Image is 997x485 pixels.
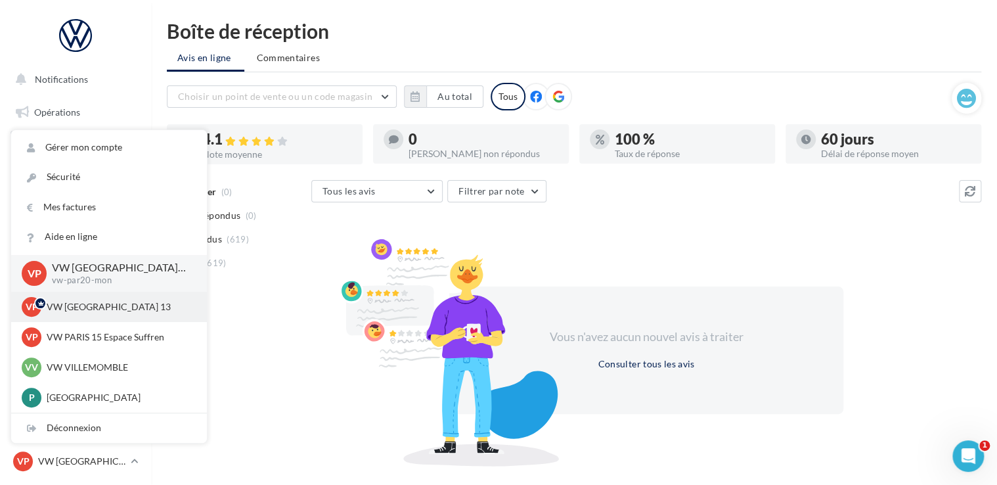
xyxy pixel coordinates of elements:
div: [PERSON_NAME] non répondus [409,149,558,158]
p: vw-par20-mon [52,275,186,287]
span: (619) [227,234,249,244]
div: Taux de réponse [615,149,764,158]
button: Filtrer par note [447,180,546,202]
button: Consulter tous les avis [592,356,699,372]
p: VW [GEOGRAPHIC_DATA] 20 [52,260,186,275]
div: 100 % [615,132,764,147]
span: 1 [979,440,990,451]
button: Notifications [8,66,138,93]
div: 0 [409,132,558,147]
span: P [29,391,35,404]
a: Contacts [8,230,143,258]
span: VV [25,361,38,374]
span: VP [17,455,30,468]
p: VW [GEOGRAPHIC_DATA] 20 [38,455,125,468]
p: VW VILLEMOMBLE [47,361,191,374]
div: 4.1 [202,132,352,147]
span: VP [26,331,38,344]
a: PLV et print personnalisable [8,328,143,367]
a: Campagnes DataOnDemand [8,372,143,411]
a: Opérations [8,99,143,126]
a: Boîte de réception [8,131,143,159]
div: Boîte de réception [167,21,981,41]
a: Médiathèque [8,263,143,290]
button: Choisir un point de vente ou un code magasin [167,85,397,108]
div: Délai de réponse moyen [821,149,971,158]
p: VW [GEOGRAPHIC_DATA] 13 [47,300,191,313]
div: Note moyenne [202,150,352,159]
a: VP VW [GEOGRAPHIC_DATA] 20 [11,449,141,474]
button: Au total [404,85,483,108]
span: VP [26,300,38,313]
div: Tous [491,83,525,110]
iframe: Intercom live chat [952,440,984,472]
span: Choisir un point de vente ou un code magasin [178,91,372,102]
span: (0) [246,210,257,221]
a: Sécurité [11,162,207,192]
span: Non répondus [179,209,240,222]
a: Mes factures [11,193,207,222]
span: Opérations [34,106,80,118]
a: Campagnes [8,198,143,225]
a: Gérer mon compte [11,133,207,162]
span: Tous les avis [322,185,376,196]
p: VW PARIS 15 Espace Suffren [47,331,191,344]
span: (619) [204,258,227,268]
a: Calendrier [8,296,143,323]
p: [GEOGRAPHIC_DATA] [47,391,191,404]
div: Vous n'avez aucun nouvel avis à traiter [533,329,759,346]
span: Notifications [35,74,88,85]
div: Déconnexion [11,413,207,443]
div: 60 jours [821,132,971,147]
a: Visibilité en ligne [8,165,143,193]
a: Aide en ligne [11,222,207,252]
button: Au total [426,85,483,108]
span: Commentaires [257,51,320,64]
span: VP [28,266,41,281]
button: Tous les avis [311,180,443,202]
